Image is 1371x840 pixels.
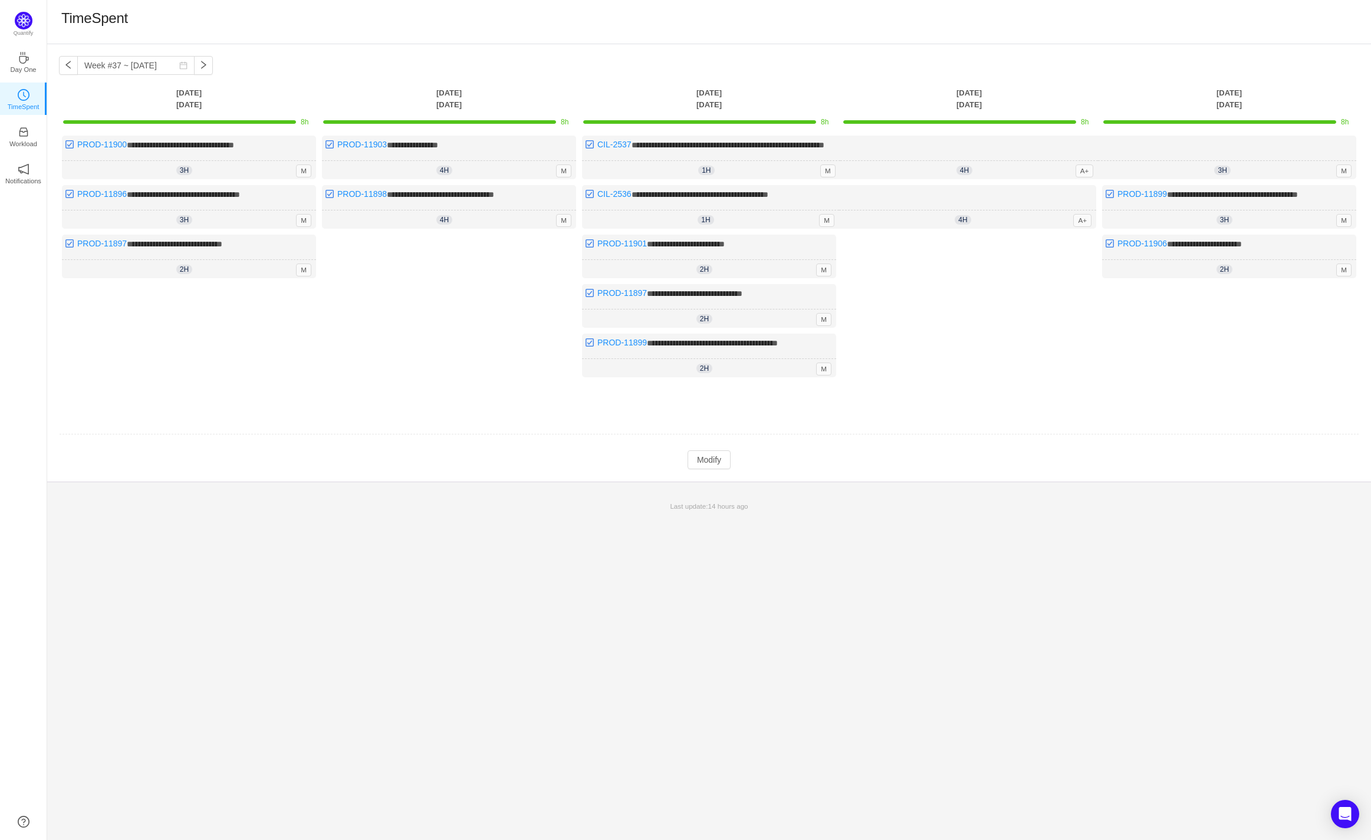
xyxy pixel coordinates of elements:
span: 1h [698,215,714,225]
img: 10318 [1105,239,1114,248]
span: M [820,164,836,177]
img: 10318 [65,140,74,149]
a: icon: inboxWorkload [18,130,29,141]
p: Day One [10,64,36,75]
a: PROD-11899 [1117,189,1167,199]
span: M [819,214,834,227]
th: [DATE] [DATE] [59,87,319,111]
img: 10318 [65,239,74,248]
span: 2h [176,265,192,274]
span: 3h [1217,215,1232,225]
i: icon: coffee [18,52,29,64]
button: icon: left [59,56,78,75]
span: A+ [1076,164,1094,177]
i: icon: calendar [179,61,188,70]
a: PROD-11903 [337,140,387,149]
span: M [1336,214,1352,227]
span: M [556,164,571,177]
a: PROD-11897 [597,288,647,298]
a: PROD-11906 [1117,239,1167,248]
span: 8h [561,118,568,126]
a: icon: coffeeDay One [18,55,29,67]
span: A+ [1073,214,1091,227]
span: 8h [1341,118,1349,126]
a: PROD-11901 [597,239,647,248]
th: [DATE] [DATE] [1099,87,1359,111]
div: Open Intercom Messenger [1331,800,1359,828]
span: M [296,214,311,227]
img: 10318 [585,239,594,248]
span: 4h [436,215,452,225]
span: M [816,263,831,276]
span: 2h [696,364,712,373]
span: 4h [956,166,972,175]
a: PROD-11898 [337,189,387,199]
i: icon: clock-circle [18,89,29,101]
img: 10318 [325,189,334,199]
span: M [296,164,311,177]
a: icon: notificationNotifications [18,167,29,179]
img: 10318 [325,140,334,149]
i: icon: notification [18,163,29,175]
a: PROD-11897 [77,239,127,248]
a: icon: clock-circleTimeSpent [18,93,29,104]
span: M [556,214,571,227]
span: Last update: [670,502,748,510]
span: 3h [176,166,192,175]
img: 10318 [585,338,594,347]
span: 2h [696,314,712,324]
span: M [1336,164,1352,177]
a: PROD-11900 [77,140,127,149]
span: M [1336,263,1352,276]
img: 10318 [585,288,594,298]
span: 1h [698,166,714,175]
a: PROD-11896 [77,189,127,199]
img: 10318 [585,140,594,149]
th: [DATE] [DATE] [579,87,839,111]
p: Workload [9,139,37,149]
p: Quantify [14,29,34,38]
span: M [296,263,311,276]
span: 2h [696,265,712,274]
p: TimeSpent [8,101,40,112]
span: 8h [821,118,828,126]
button: icon: right [194,56,213,75]
img: Quantify [15,12,32,29]
span: 4h [955,215,971,225]
span: 8h [1081,118,1089,126]
img: 10318 [1105,189,1114,199]
th: [DATE] [DATE] [319,87,579,111]
input: Select a week [77,56,195,75]
span: 3h [1214,166,1230,175]
h1: TimeSpent [61,9,128,27]
th: [DATE] [DATE] [839,87,1099,111]
img: 10318 [585,189,594,199]
span: 2h [1217,265,1232,274]
span: 4h [436,166,452,175]
span: 14 hours ago [708,502,748,510]
span: 8h [301,118,308,126]
img: 10318 [65,189,74,199]
a: CIL-2536 [597,189,632,199]
span: M [816,313,831,326]
span: 3h [176,215,192,225]
a: icon: question-circle [18,816,29,828]
button: Modify [688,450,731,469]
a: PROD-11899 [597,338,647,347]
a: CIL-2537 [597,140,632,149]
span: M [816,363,831,375]
p: Notifications [5,176,41,186]
i: icon: inbox [18,126,29,138]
